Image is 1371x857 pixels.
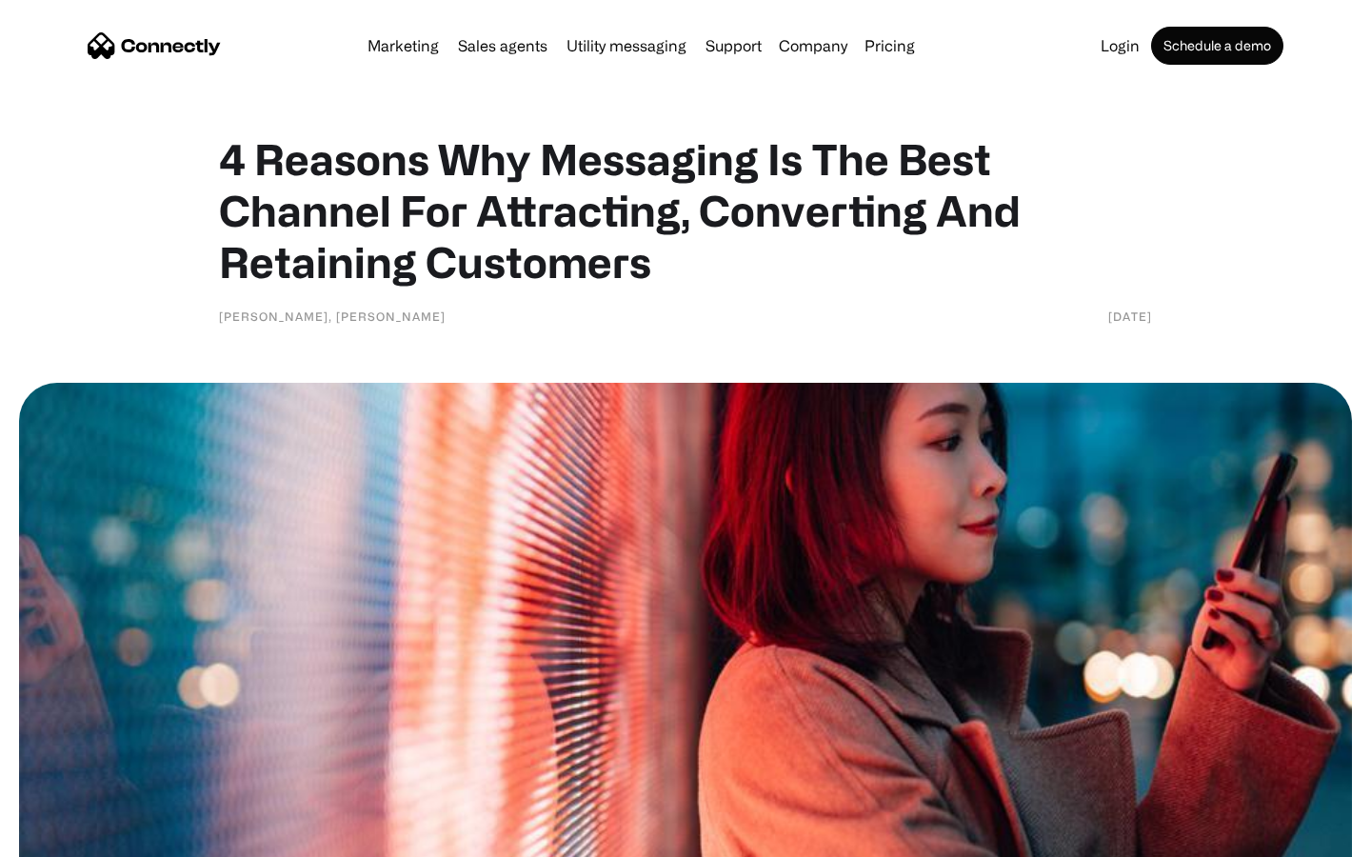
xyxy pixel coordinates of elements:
aside: Language selected: English [19,824,114,850]
a: Schedule a demo [1151,27,1283,65]
div: [DATE] [1108,307,1152,326]
a: Marketing [360,38,447,53]
a: Sales agents [450,38,555,53]
div: Company [779,32,847,59]
div: [PERSON_NAME], [PERSON_NAME] [219,307,446,326]
a: Utility messaging [559,38,694,53]
h1: 4 Reasons Why Messaging Is The Best Channel For Attracting, Converting And Retaining Customers [219,133,1152,288]
a: Pricing [857,38,923,53]
ul: Language list [38,824,114,850]
a: Support [698,38,769,53]
div: Company [773,32,853,59]
a: home [88,31,221,60]
a: Login [1093,38,1147,53]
